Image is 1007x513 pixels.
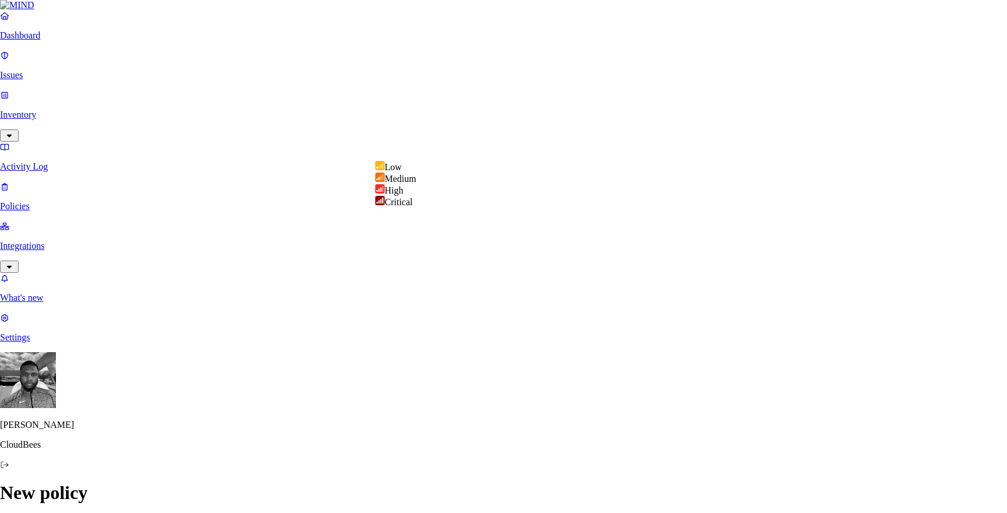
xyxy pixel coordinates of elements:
[375,184,385,194] img: severity-high
[385,185,403,195] span: High
[375,173,385,182] img: severity-medium
[385,174,416,184] span: Medium
[385,197,413,207] span: Critical
[375,161,385,170] img: severity-low
[375,196,385,205] img: severity-critical
[385,162,402,172] span: Low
